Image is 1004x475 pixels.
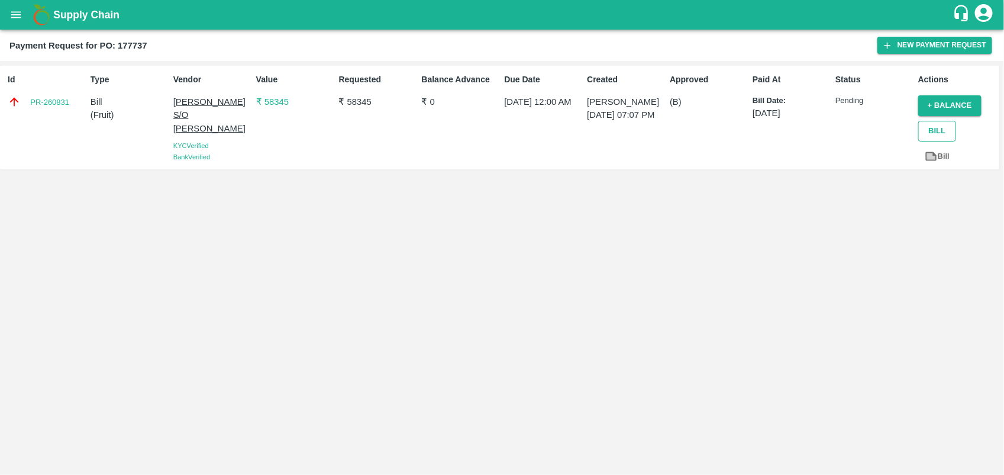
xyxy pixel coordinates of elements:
button: New Payment Request [877,37,992,54]
a: Bill [918,146,956,167]
a: Supply Chain [53,7,953,23]
img: logo [30,3,53,27]
button: + balance [918,95,982,116]
button: open drawer [2,1,30,28]
button: Bill [918,121,956,142]
b: Payment Request for PO: 177737 [9,41,147,50]
p: Bill Date: [753,95,831,107]
p: ₹ 0 [422,95,500,108]
b: Supply Chain [53,9,120,21]
p: Requested [339,73,417,86]
span: KYC Verified [173,142,209,149]
p: Balance Advance [422,73,500,86]
p: ₹ 58345 [256,95,334,108]
p: Pending [835,95,913,107]
p: Vendor [173,73,251,86]
div: account of current user [973,2,995,27]
p: Status [835,73,913,86]
span: Bank Verified [173,153,210,161]
p: ( Fruit ) [91,108,169,121]
p: [DATE] 12:00 AM [504,95,582,108]
p: [PERSON_NAME] [587,95,665,108]
p: Due Date [504,73,582,86]
p: Id [8,73,86,86]
p: Created [587,73,665,86]
p: [DATE] 07:07 PM [587,108,665,121]
p: Type [91,73,169,86]
div: customer-support [953,4,973,25]
p: Approved [670,73,748,86]
p: ₹ 58345 [339,95,417,108]
p: [PERSON_NAME] S/O [PERSON_NAME] [173,95,251,135]
p: (B) [670,95,748,108]
p: Bill [91,95,169,108]
a: PR-260831 [30,97,69,108]
p: Actions [918,73,996,86]
p: [DATE] [753,107,831,120]
p: Paid At [753,73,831,86]
p: Value [256,73,334,86]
